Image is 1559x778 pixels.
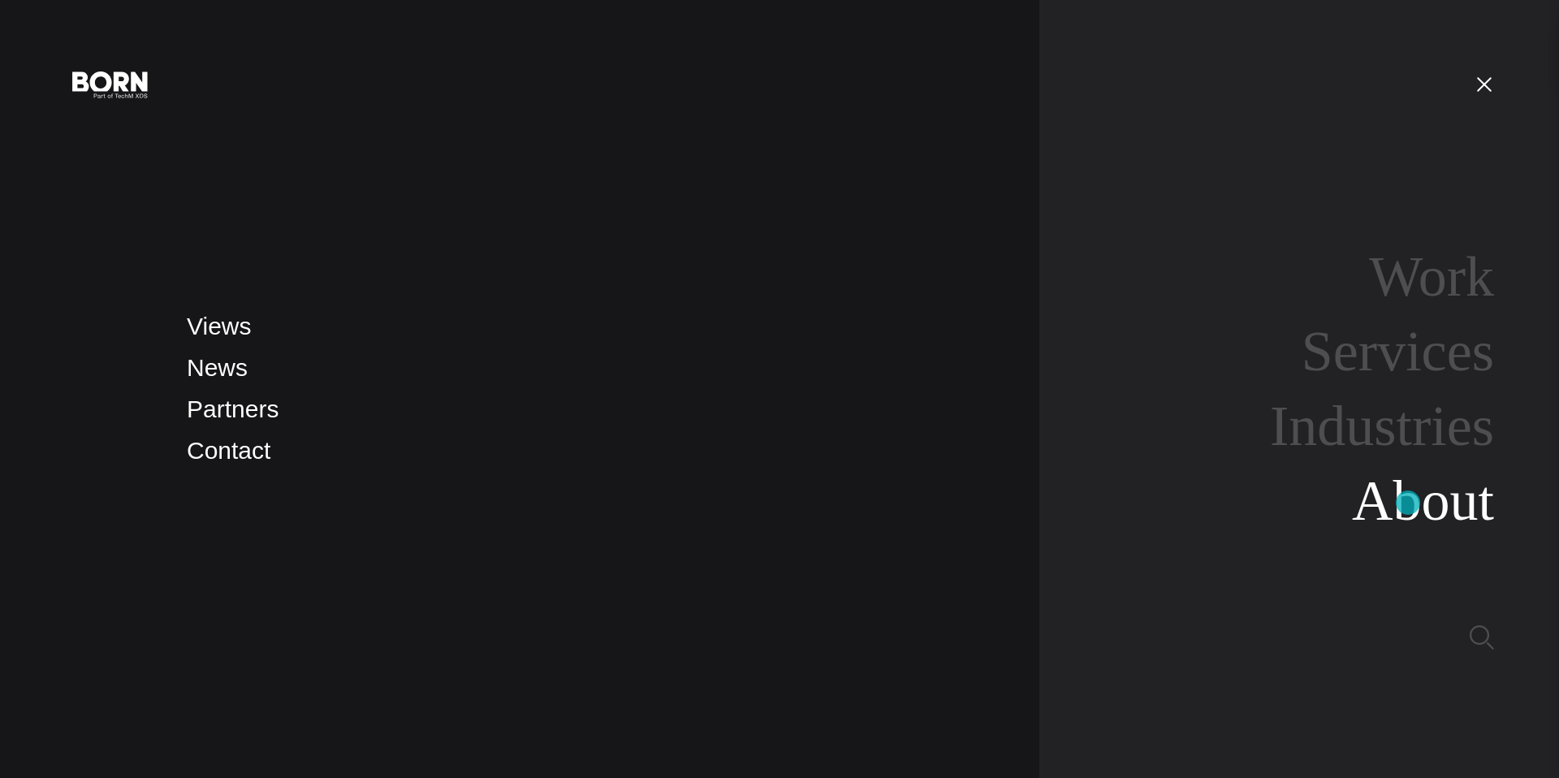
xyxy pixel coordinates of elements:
button: Open [1465,67,1504,101]
a: Partners [187,395,279,422]
a: Services [1302,320,1494,383]
a: Industries [1270,395,1494,457]
img: Search [1470,625,1494,650]
a: News [187,354,248,381]
a: Contact [187,437,270,464]
a: About [1352,469,1494,532]
a: Work [1369,245,1494,308]
a: Views [187,313,251,339]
